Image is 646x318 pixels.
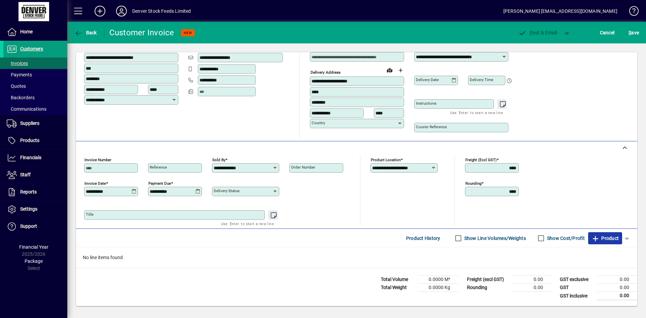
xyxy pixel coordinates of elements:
td: 0.0000 M³ [418,276,458,284]
mat-label: Product location [371,157,401,162]
div: Denver Stock Feeds Limited [132,6,191,16]
button: Copy to Delivery address [169,41,180,52]
div: [PERSON_NAME] [EMAIL_ADDRESS][DOMAIN_NAME] [503,6,617,16]
a: Products [3,132,67,149]
td: 0.00 [597,284,637,292]
span: Home [20,29,33,34]
span: Backorders [7,95,35,100]
mat-label: Country [312,120,325,125]
td: Freight (excl GST) [464,276,511,284]
td: 0.00 [511,276,551,284]
a: Backorders [3,92,67,103]
a: Staff [3,167,67,183]
mat-hint: Use 'Enter' to start a new line [221,220,274,227]
td: 0.00 [511,284,551,292]
button: Product [588,232,622,244]
span: Suppliers [20,120,39,126]
button: Add [89,5,111,17]
td: 0.0000 Kg [418,284,458,292]
span: S [629,30,631,35]
span: ost & Email [518,30,557,35]
mat-label: Reference [150,165,167,170]
td: GST inclusive [557,292,597,300]
button: Choose address [395,65,406,76]
mat-label: Instructions [416,101,436,106]
label: Show Cost/Profit [546,235,585,242]
button: Profile [111,5,132,17]
td: 0.00 [597,276,637,284]
span: Customers [20,46,43,51]
mat-label: Payment due [148,181,171,186]
button: Save [627,27,641,39]
span: Quotes [7,83,26,89]
td: Total Volume [378,276,418,284]
a: Settings [3,201,67,218]
span: Reports [20,189,37,195]
span: Financials [20,155,41,160]
a: Home [3,24,67,40]
div: Customer Invoice [109,27,174,38]
span: ave [629,27,639,38]
mat-label: Courier Reference [416,125,447,129]
span: Products [20,138,39,143]
a: Financials [3,149,67,166]
span: P [530,30,533,35]
span: Package [25,258,43,264]
app-page-header-button: Back [67,27,104,39]
td: GST [557,284,597,292]
mat-label: Sold by [212,157,225,162]
td: GST exclusive [557,276,597,284]
span: Back [74,30,97,35]
a: Support [3,218,67,235]
mat-label: Delivery time [470,77,493,82]
button: Back [73,27,99,39]
a: Reports [3,184,67,201]
mat-label: Title [86,212,94,217]
label: Show Line Volumes/Weights [463,235,526,242]
button: Cancel [598,27,616,39]
mat-label: Rounding [465,181,481,186]
span: Payments [7,72,32,77]
mat-label: Delivery status [214,188,240,193]
button: Product History [403,232,443,244]
span: Communications [7,106,46,112]
a: Quotes [3,80,67,92]
mat-hint: Use 'Enter' to start a new line [450,109,503,116]
a: Payments [3,69,67,80]
mat-label: Invoice date [84,181,106,186]
td: Rounding [464,284,511,292]
span: Support [20,223,37,229]
span: NEW [184,31,192,35]
mat-label: Order number [291,165,315,170]
mat-label: Invoice number [84,157,111,162]
span: Staff [20,172,31,177]
span: Product [591,233,619,244]
a: Invoices [3,58,67,69]
mat-label: Delivery date [416,77,439,82]
td: Total Weight [378,284,418,292]
td: 0.00 [597,292,637,300]
a: View on map [384,65,395,75]
mat-label: Freight (excl GST) [465,157,497,162]
span: Cancel [600,27,615,38]
span: Product History [406,233,440,244]
span: Financial Year [19,244,48,250]
a: Communications [3,103,67,115]
button: Post & Email [515,27,561,39]
span: Settings [20,206,37,212]
div: No line items found [76,247,637,268]
a: Suppliers [3,115,67,132]
a: Knowledge Base [624,1,638,23]
span: Invoices [7,61,28,66]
